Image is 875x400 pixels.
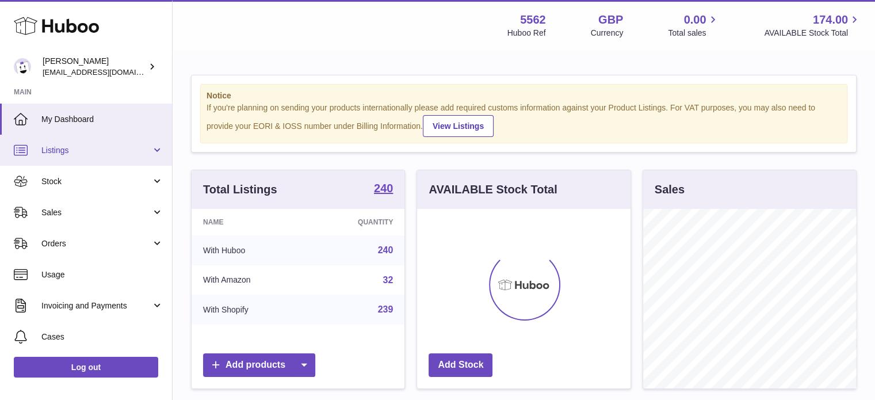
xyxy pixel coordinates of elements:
strong: 5562 [520,12,546,28]
span: Stock [41,176,151,187]
a: Add Stock [429,353,492,377]
th: Quantity [308,209,405,235]
div: Currency [591,28,624,39]
a: View Listings [423,115,494,137]
a: 240 [374,182,393,196]
h3: Sales [655,182,685,197]
td: With Shopify [192,295,308,325]
h3: AVAILABLE Stock Total [429,182,557,197]
td: With Huboo [192,235,308,265]
span: 0.00 [684,12,706,28]
span: Sales [41,207,151,218]
span: Invoicing and Payments [41,300,151,311]
div: Huboo Ref [507,28,546,39]
a: 240 [378,245,393,255]
span: AVAILABLE Stock Total [764,28,861,39]
span: 174.00 [813,12,848,28]
span: Listings [41,145,151,156]
th: Name [192,209,308,235]
span: Usage [41,269,163,280]
strong: GBP [598,12,623,28]
img: internalAdmin-5562@internal.huboo.com [14,58,31,75]
div: If you're planning on sending your products internationally please add required customs informati... [207,102,841,137]
div: [PERSON_NAME] [43,56,146,78]
span: Cases [41,332,163,342]
a: 239 [378,304,393,314]
a: 174.00 AVAILABLE Stock Total [764,12,861,39]
h3: Total Listings [203,182,277,197]
span: My Dashboard [41,114,163,125]
strong: 240 [374,182,393,194]
a: 32 [383,275,393,285]
a: Add products [203,353,315,377]
span: Orders [41,238,151,249]
td: With Amazon [192,265,308,295]
span: [EMAIL_ADDRESS][DOMAIN_NAME] [43,67,169,77]
span: Total sales [668,28,719,39]
strong: Notice [207,90,841,101]
a: Log out [14,357,158,378]
a: 0.00 Total sales [668,12,719,39]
